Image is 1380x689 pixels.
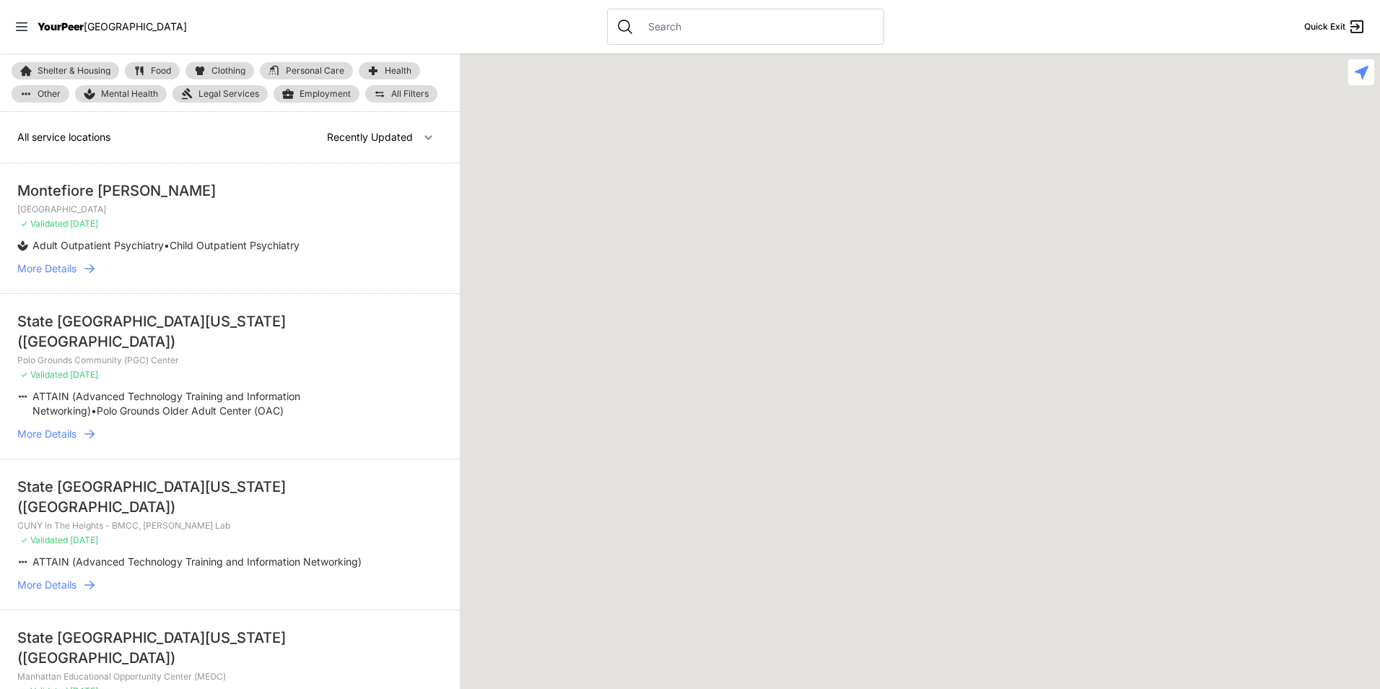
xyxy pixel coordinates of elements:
span: ✓ Validated [20,369,68,380]
p: [GEOGRAPHIC_DATA] [17,204,442,215]
span: All Filters [391,90,429,98]
span: Legal Services [198,88,259,100]
span: [GEOGRAPHIC_DATA] [84,20,187,32]
a: Food [125,62,180,79]
a: More Details [17,578,442,592]
a: YourPeer[GEOGRAPHIC_DATA] [38,22,187,31]
span: Personal Care [286,66,344,75]
a: Quick Exit [1304,18,1366,35]
a: More Details [17,427,442,441]
span: Adult Outpatient Psychiatry [32,239,164,251]
input: Search [639,19,875,34]
a: Mental Health [75,85,167,103]
span: Child Outpatient Psychiatry [170,239,300,251]
span: Mental Health [101,88,158,100]
span: More Details [17,578,77,592]
a: All Filters [365,85,437,103]
span: ATTAIN (Advanced Technology Training and Information Networking) [32,390,300,417]
span: Polo Grounds Older Adult Center (OAC) [97,404,284,417]
span: Other [38,90,61,98]
a: Clothing [185,62,254,79]
div: State [GEOGRAPHIC_DATA][US_STATE] ([GEOGRAPHIC_DATA]) [17,477,442,517]
p: CUNY in The Heights - BMCC, [PERSON_NAME] Lab [17,520,442,532]
span: ATTAIN (Advanced Technology Training and Information Networking) [32,555,362,568]
a: Shelter & Housing [12,62,119,79]
span: YourPeer [38,20,84,32]
div: Montefiore [PERSON_NAME] [17,181,442,201]
div: State [GEOGRAPHIC_DATA][US_STATE] ([GEOGRAPHIC_DATA]) [17,628,442,668]
span: Employment [300,88,351,100]
span: Shelter & Housing [38,66,110,75]
a: Health [359,62,420,79]
span: ✓ Validated [20,218,68,229]
span: Health [385,66,411,75]
a: Employment [274,85,359,103]
span: • [164,239,170,251]
a: Other [12,85,69,103]
span: Quick Exit [1304,21,1345,32]
div: State [GEOGRAPHIC_DATA][US_STATE] ([GEOGRAPHIC_DATA]) [17,311,442,352]
span: More Details [17,427,77,441]
span: [DATE] [70,534,98,545]
span: [DATE] [70,218,98,229]
span: ✓ Validated [20,534,68,545]
span: All service locations [17,131,110,143]
a: Personal Care [260,62,353,79]
span: [DATE] [70,369,98,380]
a: More Details [17,261,442,276]
p: Polo Grounds Community (PGC) Center [17,355,442,366]
span: More Details [17,261,77,276]
span: • [91,404,97,417]
span: Clothing [211,66,245,75]
span: Food [151,66,171,75]
p: Manhattan Educational Opportunity Center (MEOC) [17,671,442,682]
a: Legal Services [172,85,268,103]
